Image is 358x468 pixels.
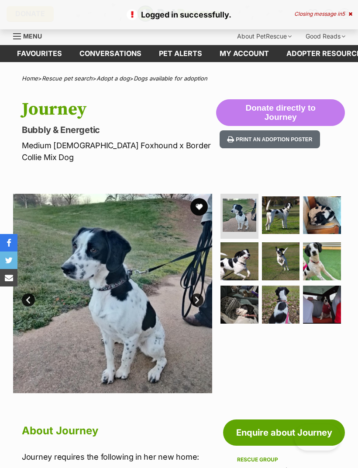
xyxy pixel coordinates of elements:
p: Bubbly & Energetic [22,124,216,136]
p: Logged in successfully. [9,9,349,21]
img: Photo of Journey [262,286,300,324]
iframe: Help Scout Beacon - Open [294,424,341,451]
a: Menu [13,28,48,43]
img: Photo of Journey [220,242,258,280]
h2: About Journey [22,421,212,440]
h1: Journey [22,99,216,119]
img: Photo of Journey [262,196,300,234]
a: Favourites [8,45,71,62]
img: Photo of Journey [220,286,258,324]
p: Journey requires the following in her new home: [22,451,212,463]
div: Closing message in [294,11,352,17]
a: Home [22,75,38,82]
a: Enquire about Journey [223,419,345,446]
a: My account [211,45,278,62]
button: Print an adoption poster [220,130,320,148]
div: About PetRescue [231,28,298,45]
p: Medium [DEMOGRAPHIC_DATA] Foxhound x Border Collie Mix Dog [22,140,216,163]
a: Rescue pet search [42,75,93,82]
img: Photo of Journey [303,196,341,234]
a: Next [190,293,203,307]
img: Photo of Journey [262,242,300,280]
a: Adopt a dog [96,75,130,82]
div: Rescue group [237,456,331,463]
a: Prev [22,293,35,307]
span: 5 [342,10,345,17]
img: Photo of Journey [223,199,256,232]
a: Dogs available for adoption [134,75,207,82]
button: Donate directly to Journey [216,99,345,126]
span: Menu [23,32,42,40]
img: Photo of Journey [13,194,212,393]
a: Pet alerts [150,45,211,62]
div: Good Reads [299,28,351,45]
img: Photo of Journey [303,286,341,324]
button: favourite [190,198,208,216]
img: Photo of Journey [303,242,341,280]
a: conversations [71,45,150,62]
